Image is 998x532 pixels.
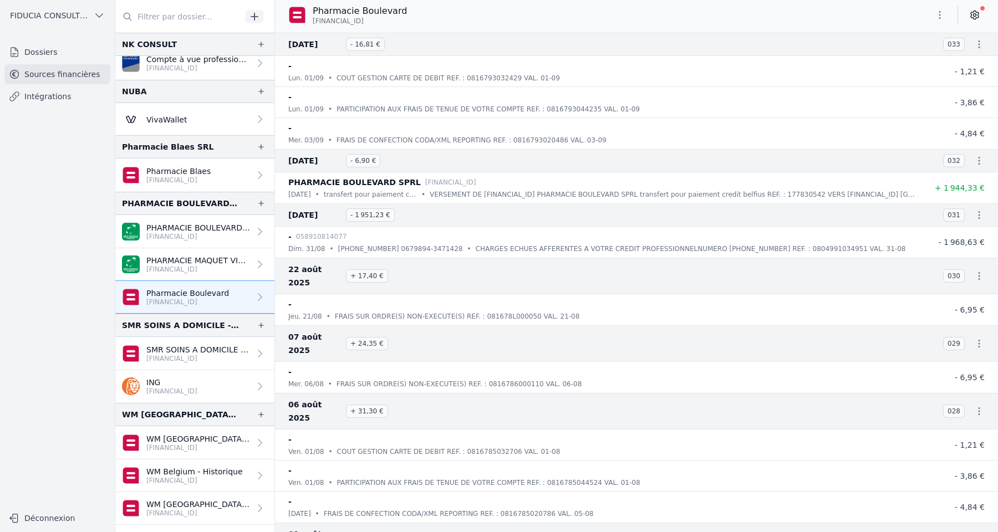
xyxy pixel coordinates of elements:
span: [DATE] [288,208,342,222]
span: + 1 944,33 € [935,183,985,192]
span: [DATE] [288,38,342,51]
p: FRAIS DE CONFECTION CODA/XML REPORTING REF. : 0816793020486 VAL. 03-09 [337,135,607,146]
div: • [467,243,471,254]
p: [FINANCIAL_ID] [146,176,211,185]
a: WM Belgium - Historique [FINANCIAL_ID] [115,459,274,492]
img: BNP_BE_BUSINESS_GEBABEBB.png [122,255,140,273]
a: PHARMACIE MAQUET VICTOIRE [FINANCIAL_ID] [115,248,274,281]
p: [FINANCIAL_ID] [146,298,229,306]
span: - 6,95 € [955,373,985,382]
p: Pharmacie Boulevard [146,288,229,299]
div: NUBA [122,85,147,98]
p: lun. 01/09 [288,73,324,84]
div: • [327,311,330,322]
p: ven. 01/08 [288,477,324,488]
p: [PHONE_NUMBER] 0679894-3471428 [338,243,463,254]
p: [DATE] [288,189,311,200]
p: VivaWallet [146,114,187,125]
p: Compte à vue professionnel [146,54,250,65]
p: [FINANCIAL_ID] [146,354,250,363]
a: ING [FINANCIAL_ID] [115,370,274,403]
p: [FINANCIAL_ID] [425,177,476,188]
div: • [328,73,332,84]
p: jeu. 21/08 [288,311,322,322]
a: Pharmacie Blaes [FINANCIAL_ID] [115,158,274,192]
span: [FINANCIAL_ID] [313,17,364,25]
div: • [328,104,332,115]
span: 033 [943,38,965,51]
p: dim. 31/08 [288,243,325,254]
span: + 17,40 € [346,269,388,283]
p: [FINANCIAL_ID] [146,476,243,485]
span: 22 août 2025 [288,263,342,289]
a: Compte à vue professionnel [FINANCIAL_ID] [115,47,274,80]
p: mer. 03/09 [288,135,324,146]
p: - [288,90,292,104]
a: PHARMACIE BOULEVARD SPRL [FINANCIAL_ID] [115,215,274,248]
span: - 3,86 € [955,98,985,107]
p: - [288,59,292,73]
p: PHARMACIE MAQUET VICTOIRE [146,255,250,266]
span: - 1,21 € [955,67,985,76]
p: [FINANCIAL_ID] [146,509,250,518]
p: [FINANCIAL_ID] [146,387,197,396]
div: Pharmacie Blaes SRL [122,140,213,154]
span: 030 [943,269,965,283]
span: 032 [943,154,965,167]
div: • [421,189,425,200]
img: belfius.png [122,345,140,362]
p: PHARMACIE BOULEVARD SPRL [146,222,250,233]
img: belfius.png [122,434,140,452]
a: VivaWallet [115,103,274,135]
p: VERSEMENT DE [FINANCIAL_ID] PHARMACIE BOULEVARD SPRL transfert pour paiement credit belfius REF. ... [430,189,918,200]
p: ING [146,377,197,388]
p: [FINANCIAL_ID] [146,232,250,241]
a: SMR SOINS A DOMICILE - THU [FINANCIAL_ID] [115,337,274,370]
div: SMR SOINS A DOMICILE - THUISZORG [122,319,239,332]
img: belfius-1.png [122,288,140,306]
span: 031 [943,208,965,222]
span: - 1,21 € [955,441,985,449]
img: BNP_BE_BUSINESS_GEBABEBB.png [122,223,140,241]
p: WM [GEOGRAPHIC_DATA] - [GEOGRAPHIC_DATA] [146,499,250,510]
img: belfius-1.png [288,6,306,24]
p: PARTICIPATION AUX FRAIS DE TENUE DE VOTRE COMPTE REF. : 0816793044235 VAL. 01-09 [337,104,640,115]
a: Pharmacie Boulevard [FINANCIAL_ID] [115,281,274,314]
p: FRAIS DE CONFECTION CODA/XML REPORTING REF. : 0816785020786 VAL. 05-08 [324,508,594,519]
a: Sources financières [4,64,110,84]
div: NK CONSULT [122,38,177,51]
p: - [288,298,292,311]
p: [DATE] [288,508,311,519]
span: 07 août 2025 [288,330,342,357]
img: belfius-1.png [122,166,140,184]
div: • [315,508,319,519]
p: COUT GESTION CARTE DE DEBIT REF. : 0816785032706 VAL. 01-08 [337,446,561,457]
span: - 1 968,63 € [938,238,985,247]
button: Déconnexion [4,509,110,527]
div: • [328,477,332,488]
p: Pharmacie Boulevard [313,4,407,18]
p: - [288,230,292,243]
img: ing.png [122,377,140,395]
p: [FINANCIAL_ID] [146,64,250,73]
a: Dossiers [4,42,110,62]
span: - 4,84 € [955,129,985,138]
div: • [315,189,319,200]
img: Viva-Wallet.webp [122,110,140,128]
a: WM [GEOGRAPHIC_DATA] - [GEOGRAPHIC_DATA] [FINANCIAL_ID] [115,492,274,525]
img: belfius.png [122,499,140,517]
p: lun. 01/09 [288,104,324,115]
p: WM Belgium - Historique [146,466,243,477]
div: PHARMACIE BOULEVARD SPRL [122,197,239,210]
div: WM [GEOGRAPHIC_DATA] SRL [122,408,239,421]
span: - 1 951,23 € [346,208,395,222]
p: CHARGES ECHUES AFFERENTES A VOTRE CREDIT PROFESSIONNELNUMERO [PHONE_NUMBER] REF. : 0804991034951 ... [476,243,906,254]
span: - 3,86 € [955,472,985,480]
a: Intégrations [4,86,110,106]
span: + 31,30 € [346,405,388,418]
p: Pharmacie Blaes [146,166,211,177]
span: 029 [943,337,965,350]
a: WM [GEOGRAPHIC_DATA] - [GEOGRAPHIC_DATA] [FINANCIAL_ID] [115,426,274,459]
span: 028 [943,405,965,418]
p: [FINANCIAL_ID] [146,443,250,452]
